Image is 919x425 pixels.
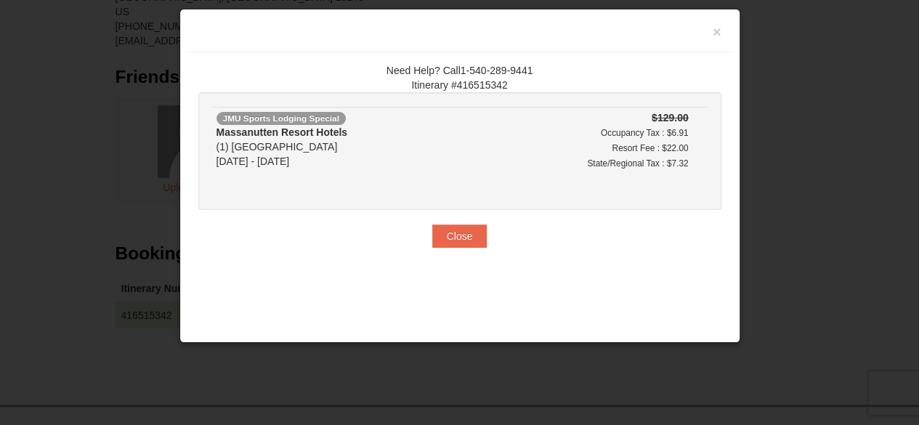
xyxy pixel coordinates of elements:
button: Close [432,224,487,248]
small: State/Regional Tax : $7.32 [587,158,688,169]
span: JMU Sports Lodging Special [216,112,346,125]
div: Need Help? Call1-540-289-9441 Itinerary #416515342 [198,63,721,92]
strong: Massanutten Resort Hotels [216,126,347,138]
small: Occupancy Tax : $6.91 [601,128,689,138]
button: × [713,25,721,39]
strike: $129.00 [652,112,689,124]
small: Resort Fee : $22.00 [612,143,688,153]
div: (1) [GEOGRAPHIC_DATA] [DATE] - [DATE] [216,125,471,169]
